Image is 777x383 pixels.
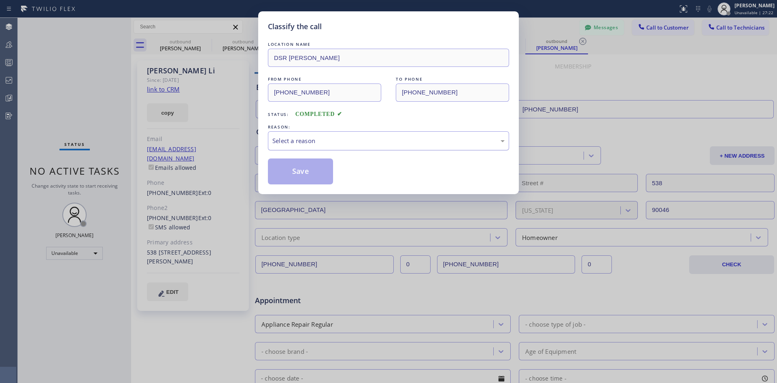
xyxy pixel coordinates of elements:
div: FROM PHONE [268,75,381,83]
div: REASON: [268,123,509,131]
span: COMPLETED [295,111,342,117]
input: From phone [268,83,381,102]
div: Select a reason [272,136,505,145]
h5: Classify the call [268,21,322,32]
div: TO PHONE [396,75,509,83]
span: Status: [268,111,289,117]
div: LOCATION NAME [268,40,509,49]
button: Save [268,158,333,184]
input: To phone [396,83,509,102]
